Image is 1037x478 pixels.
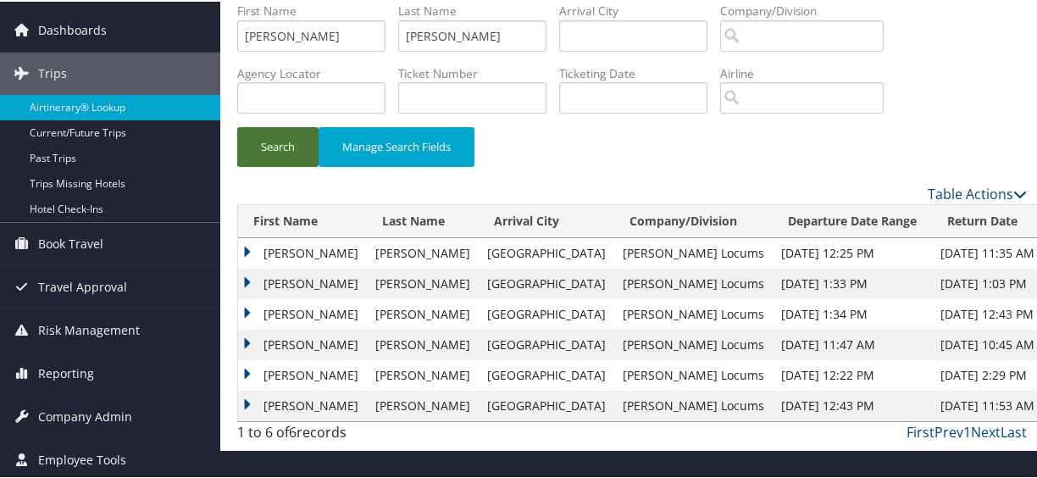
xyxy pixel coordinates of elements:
[1001,421,1027,440] a: Last
[479,297,614,328] td: [GEOGRAPHIC_DATA]
[614,236,773,267] td: [PERSON_NAME] Locums
[614,203,773,236] th: Company/Division
[238,236,367,267] td: [PERSON_NAME]
[367,297,479,328] td: [PERSON_NAME]
[398,1,559,18] label: Last Name
[238,267,367,297] td: [PERSON_NAME]
[773,203,932,236] th: Departure Date Range: activate to sort column ascending
[238,328,367,358] td: [PERSON_NAME]
[479,203,614,236] th: Arrival City: activate to sort column ascending
[479,389,614,420] td: [GEOGRAPHIC_DATA]
[720,64,896,81] label: Airline
[479,236,614,267] td: [GEOGRAPHIC_DATA]
[367,358,479,389] td: [PERSON_NAME]
[559,1,720,18] label: Arrival City
[928,183,1027,202] a: Table Actions
[907,421,934,440] a: First
[238,389,367,420] td: [PERSON_NAME]
[237,64,398,81] label: Agency Locator
[934,421,963,440] a: Prev
[38,264,127,307] span: Travel Approval
[773,358,932,389] td: [DATE] 12:22 PM
[367,203,479,236] th: Last Name: activate to sort column ascending
[367,267,479,297] td: [PERSON_NAME]
[38,221,103,264] span: Book Travel
[773,236,932,267] td: [DATE] 12:25 PM
[479,358,614,389] td: [GEOGRAPHIC_DATA]
[237,420,416,449] div: 1 to 6 of records
[38,308,140,350] span: Risk Management
[367,236,479,267] td: [PERSON_NAME]
[238,297,367,328] td: [PERSON_NAME]
[971,421,1001,440] a: Next
[237,125,319,165] button: Search
[238,203,367,236] th: First Name: activate to sort column ascending
[238,358,367,389] td: [PERSON_NAME]
[720,1,896,18] label: Company/Division
[479,267,614,297] td: [GEOGRAPHIC_DATA]
[38,51,67,93] span: Trips
[614,389,773,420] td: [PERSON_NAME] Locums
[367,389,479,420] td: [PERSON_NAME]
[963,421,971,440] a: 1
[559,64,720,81] label: Ticketing Date
[289,421,297,440] span: 6
[319,125,474,165] button: Manage Search Fields
[614,358,773,389] td: [PERSON_NAME] Locums
[38,394,132,436] span: Company Admin
[614,328,773,358] td: [PERSON_NAME] Locums
[773,267,932,297] td: [DATE] 1:33 PM
[773,297,932,328] td: [DATE] 1:34 PM
[367,328,479,358] td: [PERSON_NAME]
[773,389,932,420] td: [DATE] 12:43 PM
[479,328,614,358] td: [GEOGRAPHIC_DATA]
[237,1,398,18] label: First Name
[614,297,773,328] td: [PERSON_NAME] Locums
[38,351,94,393] span: Reporting
[614,267,773,297] td: [PERSON_NAME] Locums
[398,64,559,81] label: Ticket Number
[773,328,932,358] td: [DATE] 11:47 AM
[38,8,107,50] span: Dashboards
